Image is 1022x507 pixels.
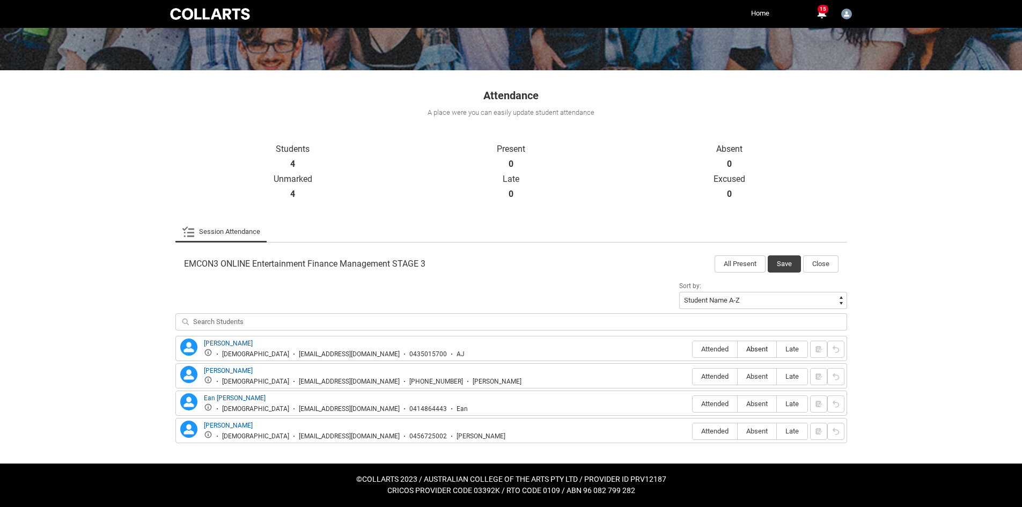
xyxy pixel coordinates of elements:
strong: 0 [727,189,732,200]
button: Close [803,255,839,273]
span: Attended [693,427,737,435]
div: [DEMOGRAPHIC_DATA] [222,432,289,440]
div: AJ [457,350,465,358]
div: [EMAIL_ADDRESS][DOMAIN_NAME] [299,378,400,386]
span: Late [777,427,807,435]
button: Save [768,255,801,273]
div: [PERSON_NAME] [457,432,505,440]
div: 0456725002 [409,432,447,440]
span: Late [777,400,807,408]
span: 15 [818,5,828,13]
a: [PERSON_NAME] [204,367,253,374]
p: Present [402,144,620,155]
div: 0435015700 [409,350,447,358]
span: Absent [738,427,776,435]
div: A place were you can easily update student attendance [174,107,848,118]
span: Attended [693,372,737,380]
li: Session Attendance [175,221,267,243]
span: Absent [738,345,776,353]
a: Home [748,5,772,21]
div: Ean [457,405,468,413]
p: Excused [620,174,839,185]
strong: 0 [727,159,732,170]
div: [EMAIL_ADDRESS][DOMAIN_NAME] [299,405,400,413]
div: [PERSON_NAME] [473,378,521,386]
img: Faculty.pweber [841,9,852,19]
div: [EMAIL_ADDRESS][DOMAIN_NAME] [299,432,400,440]
span: Absent [738,372,776,380]
div: [DEMOGRAPHIC_DATA] [222,405,289,413]
lightning-icon: Ajak Majur [180,339,197,356]
strong: 0 [509,159,513,170]
button: Reset [827,423,844,440]
p: Late [402,174,620,185]
input: Search Students [175,313,847,330]
span: Attended [693,345,737,353]
a: Ean [PERSON_NAME] [204,394,266,402]
button: 15 [815,8,828,20]
a: [PERSON_NAME] [204,422,253,429]
a: [PERSON_NAME] [204,340,253,347]
p: Students [184,144,402,155]
div: [EMAIL_ADDRESS][DOMAIN_NAME] [299,350,400,358]
span: EMCON3 ONLINE Entertainment Finance Management STAGE 3 [184,259,425,269]
lightning-icon: Annelise Hardman [180,366,197,383]
div: [PHONE_NUMBER] [409,378,463,386]
span: Late [777,345,807,353]
strong: 0 [509,189,513,200]
div: [DEMOGRAPHIC_DATA] [222,350,289,358]
button: Reset [827,368,844,385]
p: Absent [620,144,839,155]
span: Attendance [483,89,539,102]
strong: 4 [290,159,295,170]
span: Sort by: [679,282,701,290]
span: Absent [738,400,776,408]
div: 0414864443 [409,405,447,413]
lightning-icon: Jasmine Ryan [180,421,197,438]
p: Unmarked [184,174,402,185]
span: Late [777,372,807,380]
span: Attended [693,400,737,408]
button: Reset [827,341,844,358]
button: Reset [827,395,844,413]
lightning-icon: Ean Lott [180,393,197,410]
strong: 4 [290,189,295,200]
div: [DEMOGRAPHIC_DATA] [222,378,289,386]
button: All Present [715,255,766,273]
button: User Profile Faculty.pweber [839,4,855,21]
a: Session Attendance [182,221,260,243]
